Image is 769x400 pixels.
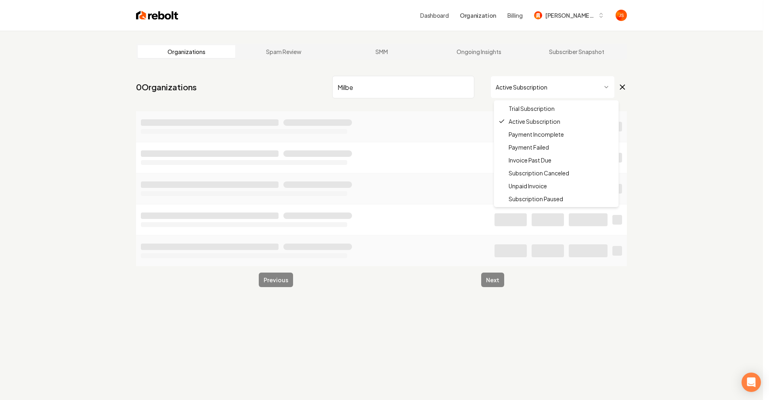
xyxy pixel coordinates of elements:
[509,156,551,164] span: Invoice Past Due
[509,195,563,203] span: Subscription Paused
[509,169,569,177] span: Subscription Canceled
[509,117,560,125] span: Active Subscription
[509,104,555,112] span: Trial Subscription
[509,130,564,138] span: Payment Incomplete
[509,143,549,151] span: Payment Failed
[509,182,547,190] span: Unpaid Invoice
